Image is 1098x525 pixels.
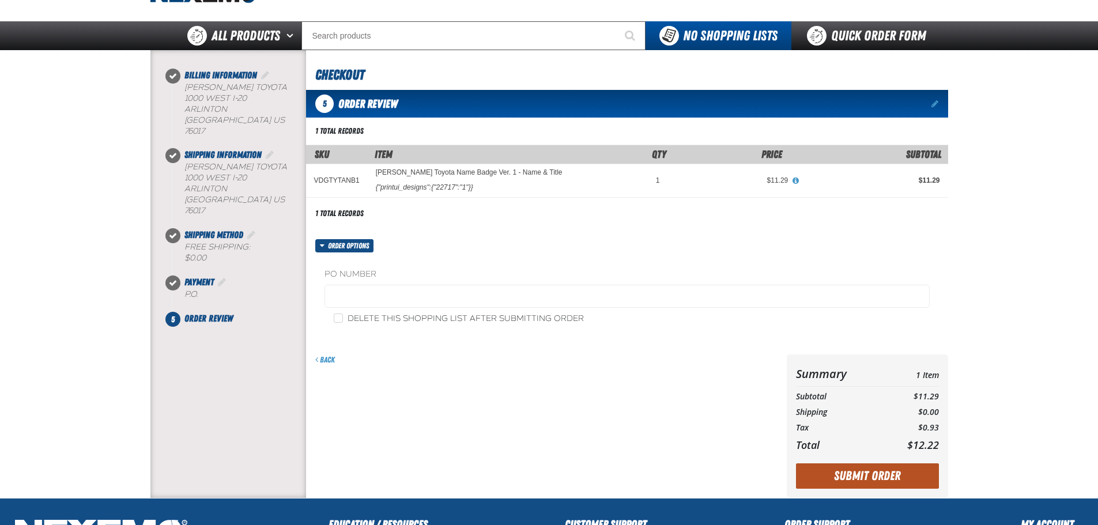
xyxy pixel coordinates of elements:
[264,149,276,160] a: Edit Shipping Information
[796,420,884,436] th: Tax
[173,148,306,228] li: Shipping Information. Step 2 of 5. Completed
[315,239,374,252] button: Order options
[315,208,364,219] div: 1 total records
[306,164,368,197] td: VDGTYTANB1
[216,277,228,288] a: Edit Payment
[315,95,334,113] span: 5
[184,195,271,205] span: [GEOGRAPHIC_DATA]
[184,229,243,240] span: Shipping Method
[246,229,257,240] a: Edit Shipping Method
[259,70,271,81] a: Edit Billing Information
[184,149,262,160] span: Shipping Information
[334,314,343,323] input: Delete this shopping list after submitting order
[184,206,205,216] bdo: 76017
[173,275,306,312] li: Payment. Step 4 of 5. Completed
[184,289,306,300] div: P.O.
[315,148,329,160] a: SKU
[376,183,473,192] div: {"printui_designs":{"22717":"1"}}
[184,93,247,103] span: 1000 West I-20
[683,28,778,44] span: No Shopping Lists
[796,364,884,384] th: Summary
[884,405,938,420] td: $0.00
[906,148,941,160] span: Subtotal
[761,148,782,160] span: Price
[184,70,257,81] span: Billing Information
[676,176,788,185] div: $11.29
[931,100,940,108] a: Edit items
[884,420,938,436] td: $0.93
[334,314,584,324] label: Delete this shopping list after submitting order
[315,67,364,83] span: Checkout
[315,355,335,364] a: Back
[184,242,306,264] div: Free Shipping:
[315,126,364,137] div: 1 total records
[184,115,271,125] span: [GEOGRAPHIC_DATA]
[184,162,287,172] span: [PERSON_NAME] Toyota
[184,184,227,194] span: ARLINTON
[273,195,285,205] span: US
[173,69,306,148] li: Billing Information. Step 1 of 5. Completed
[338,97,398,111] span: Order Review
[646,21,791,50] button: You do not have available Shopping Lists. Open to Create a New List
[184,104,227,114] span: ARLINTON
[884,364,938,384] td: 1 Item
[376,169,563,177] a: [PERSON_NAME] Toyota Name Badge Ver. 1 - Name & Title
[804,176,939,185] div: $11.29
[796,389,884,405] th: Subtotal
[301,21,646,50] input: Search
[796,405,884,420] th: Shipping
[884,389,938,405] td: $11.29
[656,176,660,184] span: 1
[184,253,206,263] strong: $0.00
[788,176,803,186] button: View All Prices for Vandergriff Toyota Name Badge Ver. 1 - Name & Title
[165,312,180,327] span: 5
[273,115,285,125] span: US
[184,173,247,183] span: 1000 West I-20
[282,21,301,50] button: Open All Products pages
[173,312,306,326] li: Order Review. Step 5 of 5. Not Completed
[796,436,884,454] th: Total
[796,463,939,489] button: Submit Order
[173,228,306,275] li: Shipping Method. Step 3 of 5. Completed
[184,277,214,288] span: Payment
[328,239,373,252] span: Order options
[791,21,948,50] a: Quick Order Form
[184,82,287,92] span: [PERSON_NAME] Toyota
[375,148,393,160] span: Item
[325,269,930,280] label: PO Number
[184,313,233,324] span: Order Review
[652,148,666,160] span: Qty
[212,25,280,46] span: All Products
[184,126,205,136] bdo: 76017
[164,69,306,326] nav: Checkout steps. Current step is Order Review. Step 5 of 5
[907,438,939,452] span: $12.22
[617,21,646,50] button: Start Searching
